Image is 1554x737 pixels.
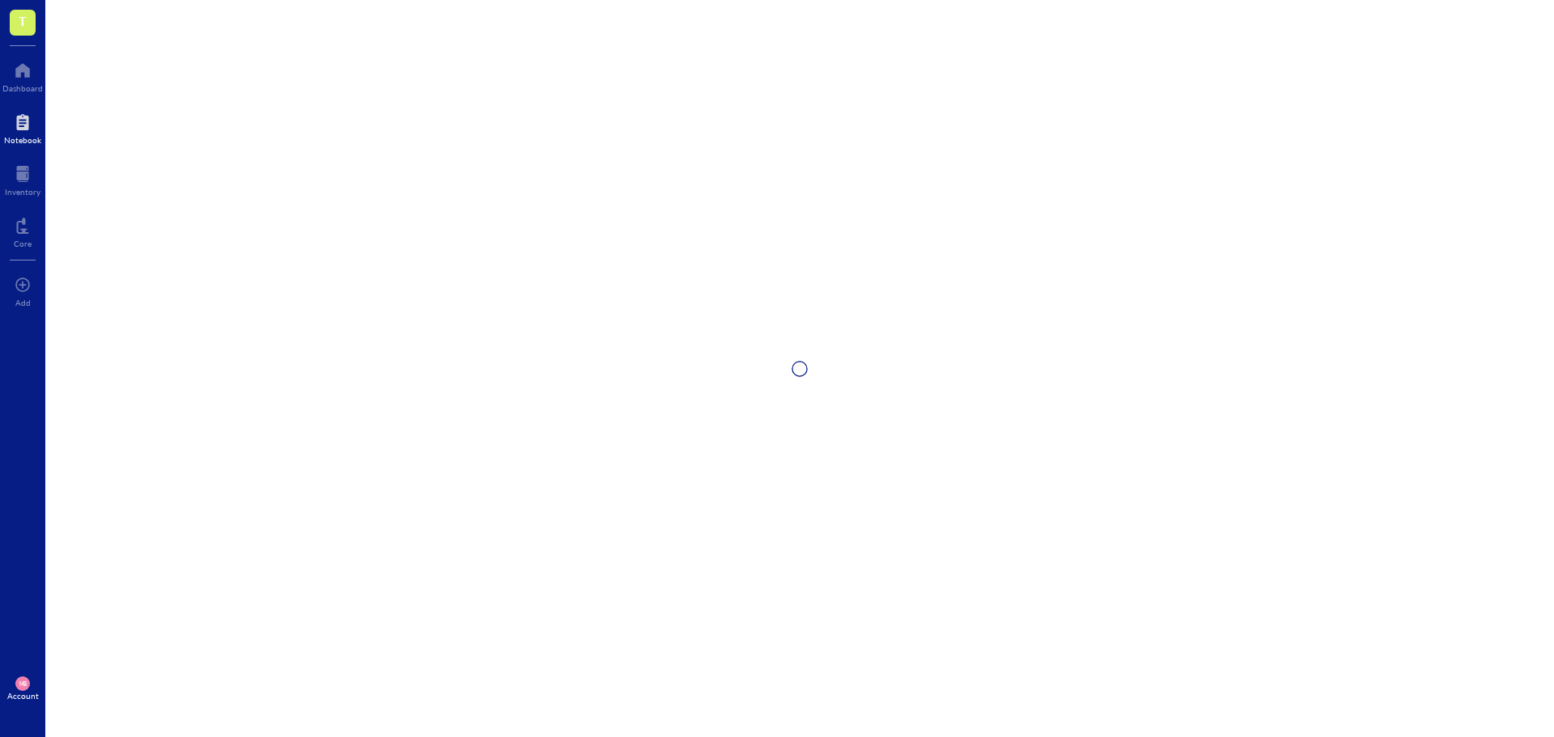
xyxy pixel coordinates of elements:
[19,680,26,687] span: MB
[19,11,27,31] span: T
[5,161,40,197] a: Inventory
[4,135,41,145] div: Notebook
[5,187,40,197] div: Inventory
[15,298,31,307] div: Add
[14,213,32,248] a: Core
[4,109,41,145] a: Notebook
[2,57,43,93] a: Dashboard
[7,691,39,701] div: Account
[2,83,43,93] div: Dashboard
[14,239,32,248] div: Core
